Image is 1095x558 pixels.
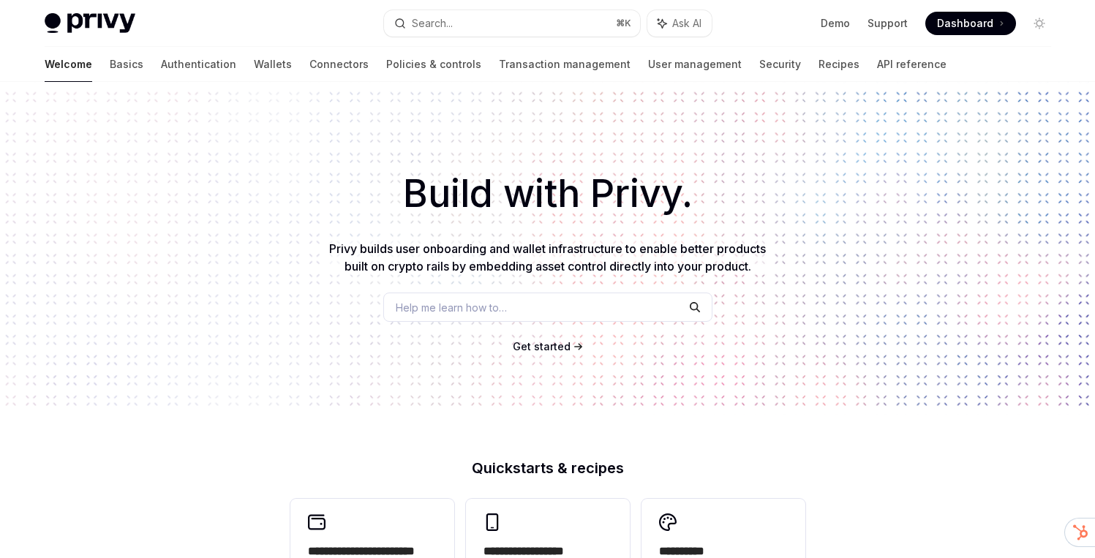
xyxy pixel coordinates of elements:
span: Help me learn how to… [396,300,507,315]
a: Security [759,47,801,82]
button: Toggle dark mode [1028,12,1051,35]
span: Privy builds user onboarding and wallet infrastructure to enable better products built on crypto ... [329,241,766,274]
a: Dashboard [925,12,1016,35]
h2: Quickstarts & recipes [290,461,805,475]
a: Wallets [254,47,292,82]
a: Get started [513,339,571,354]
img: light logo [45,13,135,34]
span: Get started [513,340,571,352]
a: Authentication [161,47,236,82]
a: Demo [821,16,850,31]
button: Ask AI [647,10,712,37]
a: Support [868,16,908,31]
div: Search... [412,15,453,32]
a: User management [648,47,742,82]
a: Basics [110,47,143,82]
a: Welcome [45,47,92,82]
a: Recipes [819,47,859,82]
a: Connectors [309,47,369,82]
h1: Build with Privy. [23,165,1072,222]
span: Dashboard [937,16,993,31]
a: Transaction management [499,47,631,82]
span: ⌘ K [616,18,631,29]
a: Policies & controls [386,47,481,82]
a: API reference [877,47,947,82]
button: Search...⌘K [384,10,640,37]
span: Ask AI [672,16,701,31]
